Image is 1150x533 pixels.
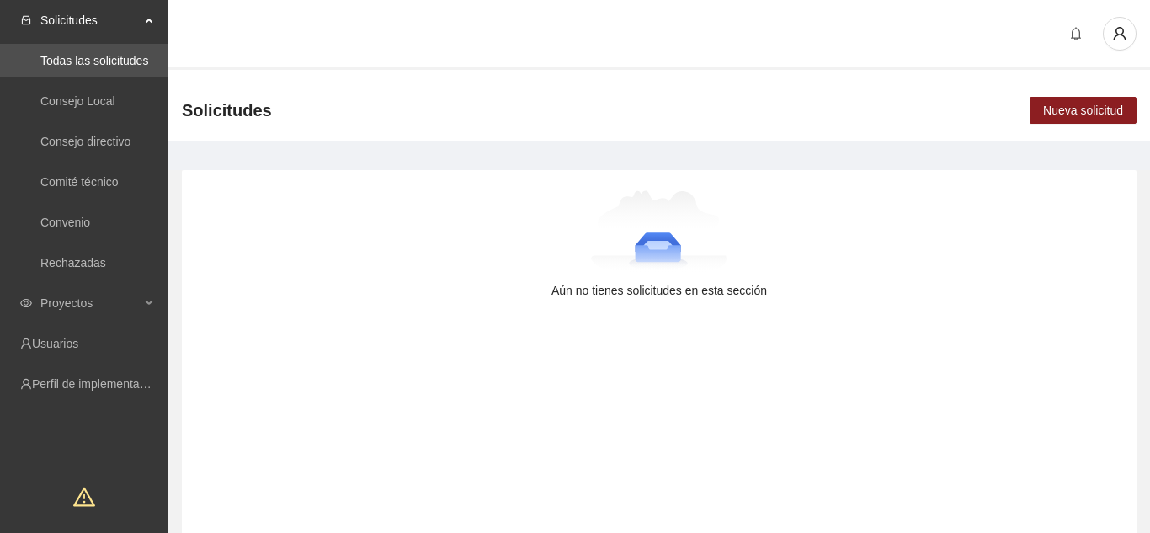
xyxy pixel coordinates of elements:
span: warning [73,486,95,508]
button: Nueva solicitud [1030,97,1137,124]
span: inbox [20,14,32,26]
span: eye [20,297,32,309]
a: Todas las solicitudes [40,54,148,67]
a: Consejo directivo [40,135,130,148]
span: Proyectos [40,286,140,320]
a: Usuarios [32,337,78,350]
button: bell [1062,20,1089,47]
span: Solicitudes [40,3,140,37]
span: Solicitudes [182,97,272,124]
a: Comité técnico [40,175,119,189]
a: Convenio [40,216,90,229]
div: Aún no tienes solicitudes en esta sección [209,281,1110,300]
span: user [1104,26,1136,41]
span: Nueva solicitud [1043,101,1123,120]
span: bell [1063,27,1089,40]
img: Aún no tienes solicitudes en esta sección [591,190,728,274]
a: Perfil de implementadora [32,377,163,391]
a: Rechazadas [40,256,106,269]
button: user [1103,17,1137,51]
a: Consejo Local [40,94,115,108]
